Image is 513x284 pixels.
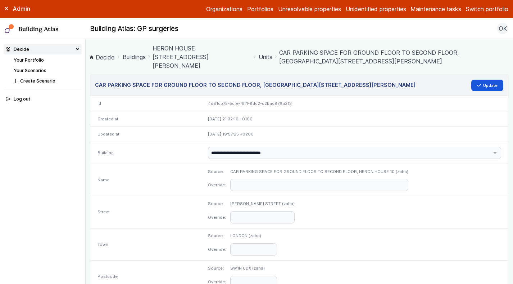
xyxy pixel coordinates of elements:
[90,164,201,196] div: Name
[90,228,201,260] div: Town
[208,233,226,239] dt: Source:
[230,265,277,271] dd: SW1H 0DX (zaha)
[208,182,226,188] dt: Override:
[90,111,201,127] div: Created at
[471,80,504,91] button: Update
[410,5,461,13] a: Maintenance tasks
[346,5,406,13] a: Unidentified properties
[123,53,146,61] a: Buildings
[497,23,508,34] button: OK
[247,5,273,13] a: Portfolios
[201,127,508,142] div: [DATE] 19:57:25 +0200
[90,96,201,111] div: Id
[230,201,295,207] dd: [PERSON_NAME] STREET (zaha)
[208,247,226,252] dt: Override:
[14,68,46,73] a: Your Scenarios
[206,5,242,13] a: Organizations
[201,96,508,111] div: 4d81db75-5cfe-4ff1-8dd2-d2bac876a213
[499,24,507,33] span: OK
[208,265,226,271] dt: Source:
[90,24,178,34] h2: Building Atlas: GP surgeries
[95,81,416,89] h3: CAR PARKING SPACE FOR GROUND FLOOR TO SECOND FLOOR, [GEOGRAPHIC_DATA][STREET_ADDRESS][PERSON_NAME]
[279,48,508,66] a: CAR PARKING SPACE FOR GROUND FLOOR TO SECOND FLOOR, [GEOGRAPHIC_DATA][STREET_ADDRESS][PERSON_NAME]
[5,24,14,34] img: main-0bbd2752.svg
[90,142,201,164] div: Building
[12,76,82,86] button: Create Scenario
[259,53,272,61] a: Units
[208,214,226,220] dt: Override:
[230,233,277,239] dd: LONDON (zaha)
[90,53,114,62] a: Decide
[6,46,29,53] div: Decide
[14,57,44,63] a: Your Portfolio
[466,5,508,13] button: Switch portfolio
[201,111,508,127] div: [DATE] 21:32:10 +0100
[4,94,82,105] button: Log out
[208,201,226,207] dt: Source:
[208,169,226,174] dt: Source:
[230,169,408,174] dd: CAR PARKING SPACE FOR GROUND FLOOR TO SECOND FLOOR, HERON HOUSE 10 (zaha)
[153,44,251,70] a: HERON HOUSE [STREET_ADDRESS][PERSON_NAME]
[4,44,82,54] summary: Decide
[278,5,341,13] a: Unresolvable properties
[90,127,201,142] div: Updated at
[90,196,201,228] div: Street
